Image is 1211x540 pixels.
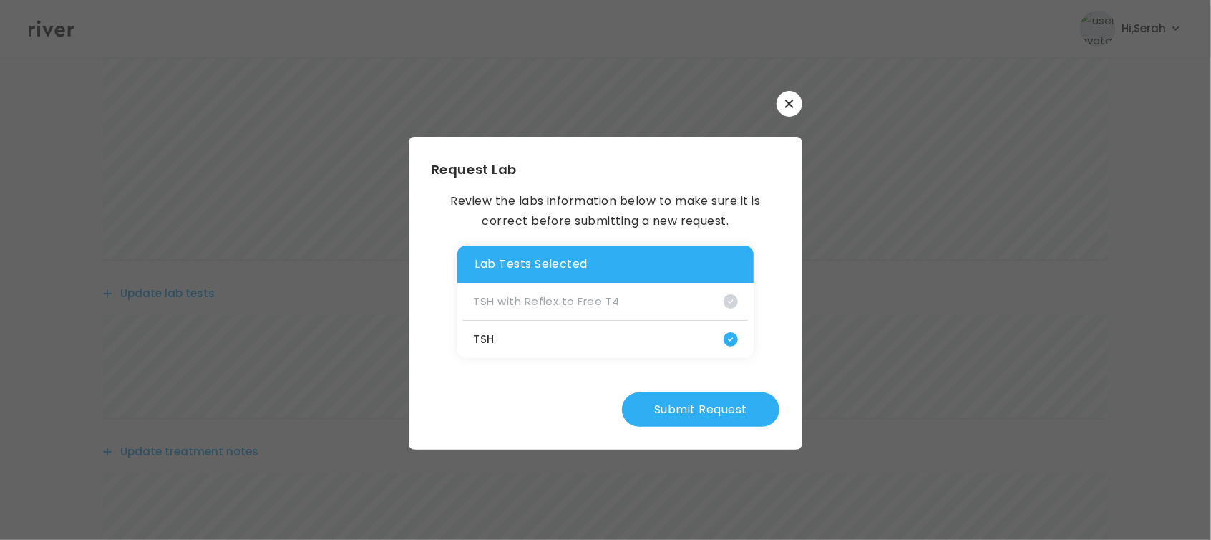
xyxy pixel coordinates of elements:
p: Review the labs information below to make sure it is correct before submitting a new request. [432,191,779,231]
p: TSH [473,329,494,349]
button: Submit Request [622,392,779,427]
h3: Lab Tests Selected [475,254,736,274]
h3: Request Lab [432,160,779,180]
p: TSH with Reflex to Free T4 [473,291,619,312]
